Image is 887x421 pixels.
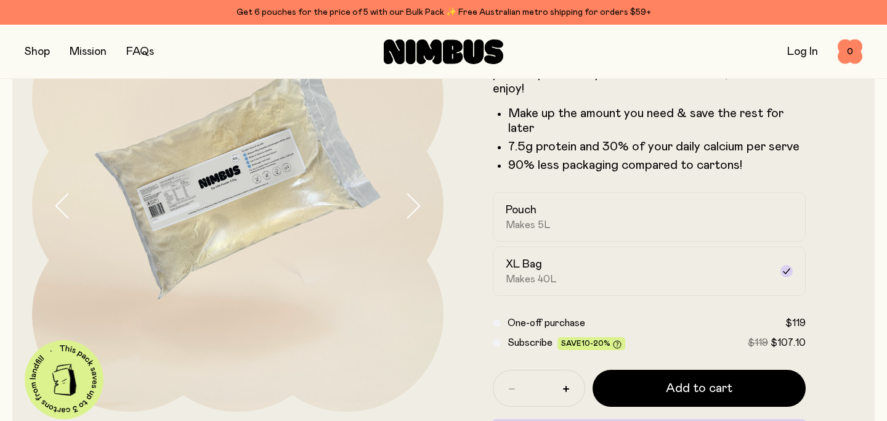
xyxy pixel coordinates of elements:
[506,219,551,231] span: Makes 5L
[593,370,806,407] button: Add to cart
[25,5,862,20] div: Get 6 pouches for the price of 5 with our Bulk Pack ✨ Free Australian metro shipping for orders $59+
[126,46,154,57] a: FAQs
[506,203,537,218] h2: Pouch
[506,273,557,285] span: Makes 40L
[508,318,585,328] span: One-off purchase
[838,39,862,64] button: 0
[506,257,542,272] h2: XL Bag
[508,338,553,348] span: Subscribe
[771,338,806,348] span: $107.10
[666,380,732,397] span: Add to cart
[70,46,107,57] a: Mission
[785,318,806,328] span: $119
[748,338,768,348] span: $119
[787,46,818,57] a: Log In
[508,139,806,154] li: 7.5g protein and 30% of your daily calcium per serve
[508,158,806,173] p: 90% less packaging compared to cartons!
[581,340,610,347] span: 10-20%
[508,106,806,136] li: Make up the amount you need & save the rest for later
[44,359,85,401] img: illustration-carton.png
[561,340,622,349] span: Save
